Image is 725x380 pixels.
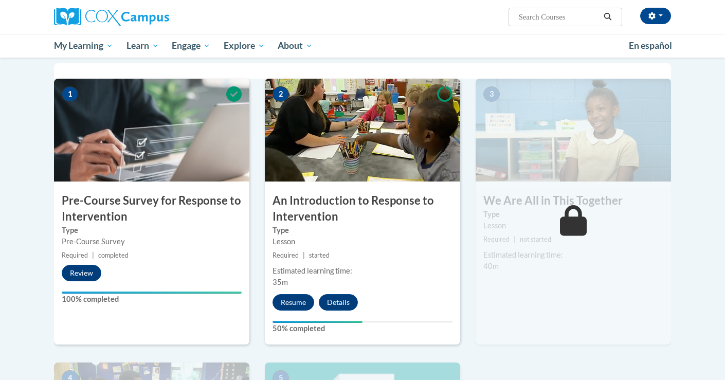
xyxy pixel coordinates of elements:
span: My Learning [54,40,113,52]
span: 40m [483,262,499,270]
span: 1 [62,86,78,102]
a: My Learning [47,34,120,58]
label: Type [483,209,663,220]
a: En español [622,35,679,57]
a: Learn [120,34,166,58]
img: Course Image [265,79,460,182]
label: 50% completed [273,323,452,334]
h3: An Introduction to Response to Intervention [265,193,460,225]
label: Type [62,225,242,236]
span: | [303,251,305,259]
h3: We Are All in This Together [476,193,671,209]
div: Main menu [39,34,686,58]
div: Your progress [273,321,362,323]
label: 100% completed [62,294,242,305]
div: Estimated learning time: [273,265,452,277]
button: Resume [273,294,314,311]
span: Required [62,251,88,259]
button: Details [319,294,358,311]
img: Course Image [476,79,671,182]
div: Your progress [62,292,242,294]
div: Pre-Course Survey [62,236,242,247]
a: Explore [217,34,271,58]
span: Engage [172,40,210,52]
span: Learn [126,40,159,52]
input: Search Courses [518,11,600,23]
button: Account Settings [640,8,671,24]
span: Required [483,236,510,243]
div: Lesson [273,236,452,247]
img: Cox Campus [54,8,169,26]
span: 3 [483,86,500,102]
span: completed [98,251,129,259]
span: En español [629,40,672,51]
span: 35m [273,278,288,286]
button: Review [62,265,101,281]
span: Explore [224,40,265,52]
button: Search [600,11,615,23]
img: Course Image [54,79,249,182]
a: Engage [165,34,217,58]
span: not started [520,236,551,243]
h3: Pre-Course Survey for Response to Intervention [54,193,249,225]
span: started [309,251,330,259]
a: About [271,34,320,58]
span: About [278,40,313,52]
label: Type [273,225,452,236]
div: Estimated learning time: [483,249,663,261]
span: 2 [273,86,289,102]
div: Lesson [483,220,663,231]
span: Required [273,251,299,259]
span: | [92,251,94,259]
span: | [514,236,516,243]
a: Cox Campus [54,8,249,26]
